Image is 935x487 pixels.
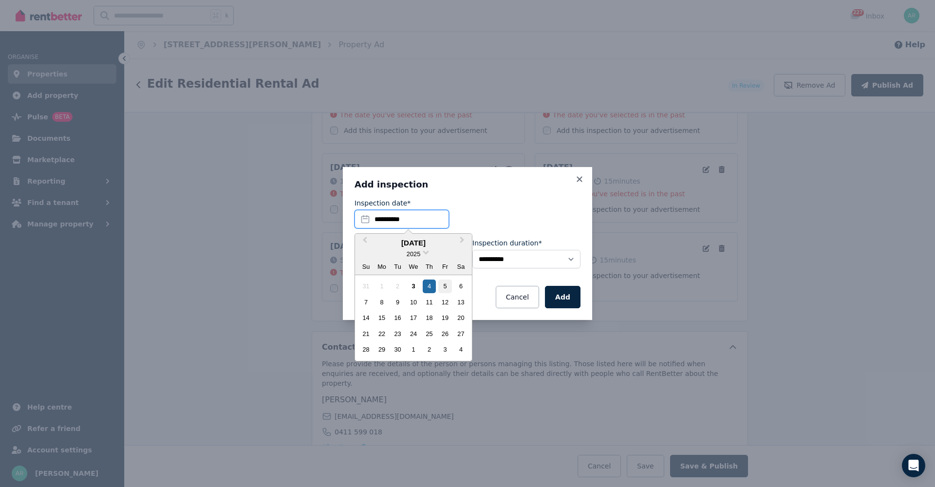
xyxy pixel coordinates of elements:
div: Choose Thursday, September 11th, 2025 [423,296,436,309]
div: Choose Friday, September 26th, 2025 [438,327,451,340]
div: Choose Wednesday, September 24th, 2025 [407,327,420,340]
button: Next Month [455,235,471,250]
div: Choose Tuesday, September 30th, 2025 [391,343,404,356]
div: Th [423,260,436,273]
div: Choose Monday, September 8th, 2025 [375,296,389,309]
div: Choose Sunday, September 28th, 2025 [359,343,373,356]
div: Fr [438,260,451,273]
div: Choose Saturday, September 6th, 2025 [454,280,467,293]
button: Add [545,286,580,308]
div: Choose Monday, September 22nd, 2025 [375,327,389,340]
div: Choose Thursday, September 25th, 2025 [423,327,436,340]
div: Su [359,260,373,273]
div: Choose Wednesday, October 1st, 2025 [407,343,420,356]
button: Previous Month [356,235,372,250]
div: Choose Wednesday, September 17th, 2025 [407,311,420,324]
div: Choose Sunday, September 21st, 2025 [359,327,373,340]
div: Choose Wednesday, September 10th, 2025 [407,296,420,309]
div: Choose Thursday, September 4th, 2025 [423,280,436,293]
div: Choose Sunday, September 14th, 2025 [359,311,373,324]
div: Choose Tuesday, September 23rd, 2025 [391,327,404,340]
div: Not available Monday, September 1st, 2025 [375,280,389,293]
div: [DATE] [355,238,472,249]
div: Choose Saturday, September 27th, 2025 [454,327,467,340]
div: Choose Thursday, October 2nd, 2025 [423,343,436,356]
div: Choose Wednesday, September 3rd, 2025 [407,280,420,293]
div: Sa [454,260,467,273]
div: Not available Tuesday, September 2nd, 2025 [391,280,404,293]
div: Choose Thursday, September 18th, 2025 [423,311,436,324]
div: Choose Friday, October 3rd, 2025 [438,343,451,356]
div: Choose Friday, September 19th, 2025 [438,311,451,324]
div: Choose Monday, September 29th, 2025 [375,343,389,356]
div: Choose Saturday, September 20th, 2025 [454,311,467,324]
div: Choose Friday, September 5th, 2025 [438,280,451,293]
div: Mo [375,260,389,273]
div: Choose Saturday, September 13th, 2025 [454,296,467,309]
div: Tu [391,260,404,273]
div: Choose Monday, September 15th, 2025 [375,311,389,324]
div: Choose Friday, September 12th, 2025 [438,296,451,309]
div: Choose Sunday, September 7th, 2025 [359,296,373,309]
label: Inspection date* [355,198,411,208]
div: Open Intercom Messenger [902,454,925,477]
span: 2025 [407,250,420,258]
div: Choose Tuesday, September 16th, 2025 [391,311,404,324]
div: We [407,260,420,273]
div: Choose Tuesday, September 9th, 2025 [391,296,404,309]
div: Choose Saturday, October 4th, 2025 [454,343,467,356]
button: Cancel [496,286,539,308]
div: month 2025-09 [358,279,468,357]
div: Not available Sunday, August 31st, 2025 [359,280,373,293]
h3: Add inspection [355,179,580,190]
label: Inspection duration* [472,238,542,248]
